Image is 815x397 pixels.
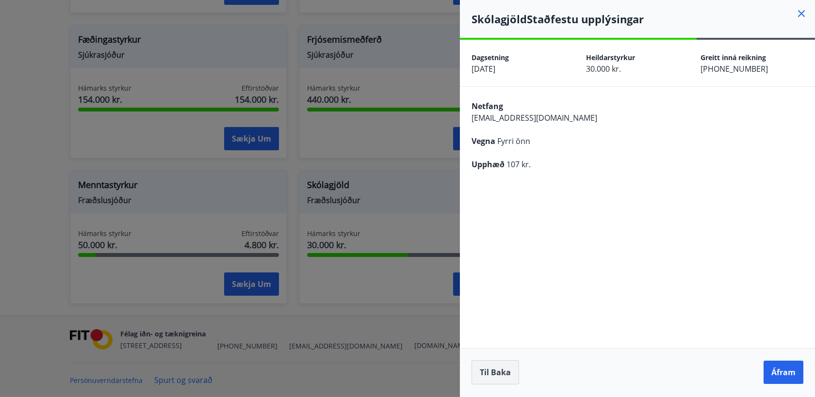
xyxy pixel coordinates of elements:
button: Til baka [472,360,519,384]
span: Heildarstyrkur [586,53,635,62]
span: Netfang [472,101,503,111]
button: Áfram [764,361,803,384]
span: Dagsetning [472,53,509,62]
span: [DATE] [472,64,495,74]
span: 107 kr. [506,159,531,170]
h4: Skólagjöld Staðfestu upplýsingar [472,12,815,26]
span: Upphæð [472,159,505,170]
span: 30.000 kr. [586,64,621,74]
span: Fyrri önn [497,136,530,146]
span: Greitt inná reikning [701,53,766,62]
span: [EMAIL_ADDRESS][DOMAIN_NAME] [472,112,597,123]
span: [PHONE_NUMBER] [701,64,768,74]
span: Vegna [472,136,495,146]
